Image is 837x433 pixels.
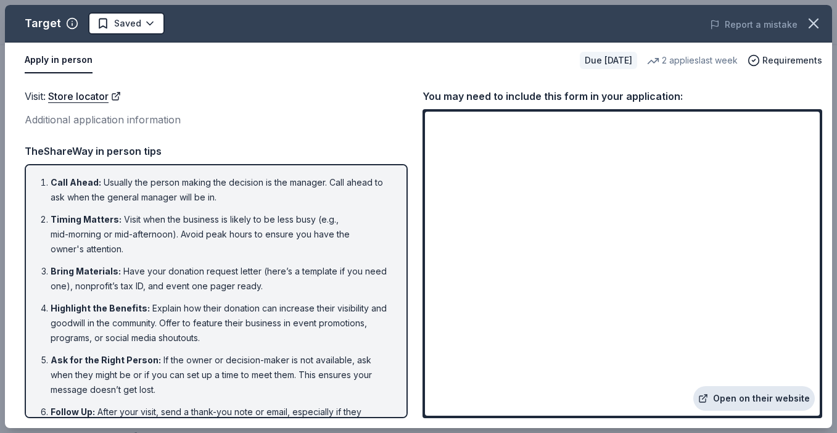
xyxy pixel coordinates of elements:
button: Requirements [748,53,822,68]
a: Store locator [48,88,121,104]
a: Open on their website [693,386,815,411]
div: Due [DATE] [580,52,637,69]
li: Usually the person making the decision is the manager. Call ahead to ask when the general manager... [51,175,389,205]
li: If the owner or decision-maker is not available, ask when they might be or if you can set up a ti... [51,353,389,397]
span: Bring Materials : [51,266,121,276]
span: Follow Up : [51,406,95,417]
div: Target [25,14,61,33]
div: Visit : [25,88,408,104]
span: Requirements [762,53,822,68]
li: Visit when the business is likely to be less busy (e.g., mid-morning or mid-afternoon). Avoid pea... [51,212,389,257]
button: Report a mistake [710,17,798,32]
span: Call Ahead : [51,177,101,188]
span: Saved [114,16,141,31]
div: Additional application information [25,112,408,128]
div: 2 applies last week [647,53,738,68]
li: Explain how their donation can increase their visibility and goodwill in the community. Offer to ... [51,301,389,345]
button: Saved [88,12,165,35]
span: Highlight the Benefits : [51,303,150,313]
li: Have your donation request letter (here’s a template if you need one), nonprofit’s tax ID, and ev... [51,264,389,294]
span: Ask for the Right Person : [51,355,161,365]
div: TheShareWay in person tips [25,143,408,159]
button: Apply in person [25,47,93,73]
div: You may need to include this form in your application: [423,88,822,104]
span: Timing Matters : [51,214,122,225]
